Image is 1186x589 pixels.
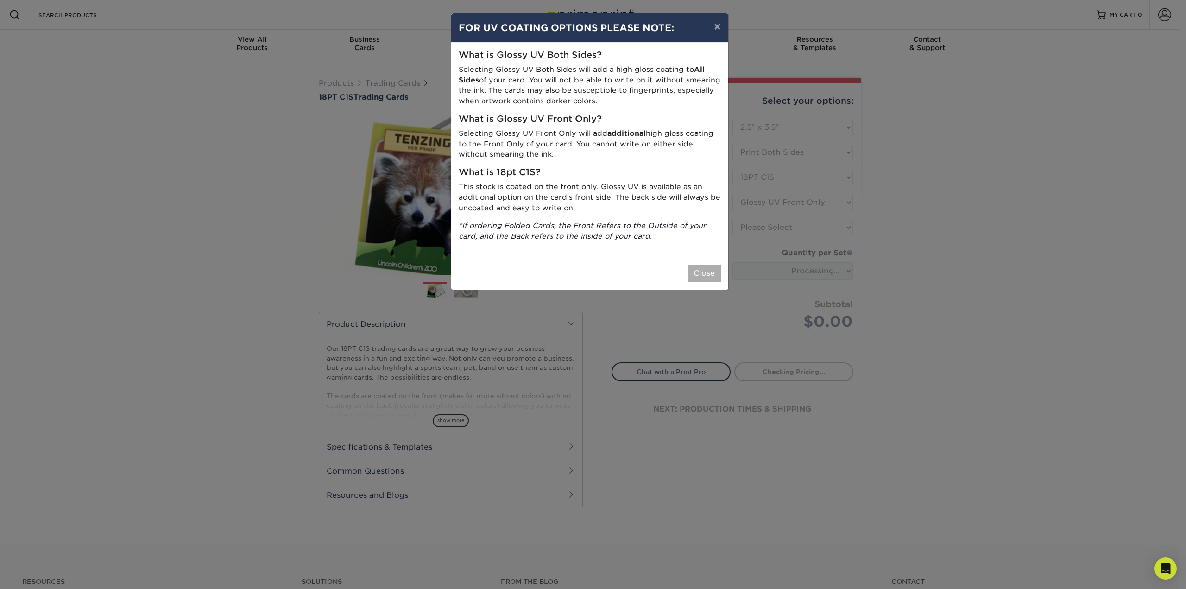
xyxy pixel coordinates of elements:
[459,167,721,178] h5: What is 18pt C1S?
[459,21,721,35] h4: FOR UV COATING OPTIONS PLEASE NOTE:
[459,221,706,241] i: *If ordering Folded Cards, the Front Refers to the Outside of your card, and the Back refers to t...
[607,129,646,138] strong: additional
[688,265,721,282] button: Close
[459,114,721,125] h5: What is Glossy UV Front Only?
[459,182,721,213] p: This stock is coated on the front only. Glossy UV is available as an additional option on the car...
[459,50,721,61] h5: What is Glossy UV Both Sides?
[459,65,705,84] strong: All Sides
[459,128,721,160] p: Selecting Glossy UV Front Only will add high gloss coating to the Front Only of your card. You ca...
[707,13,728,39] button: ×
[459,64,721,107] p: Selecting Glossy UV Both Sides will add a high gloss coating to of your card. You will not be abl...
[1154,557,1177,580] div: Open Intercom Messenger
